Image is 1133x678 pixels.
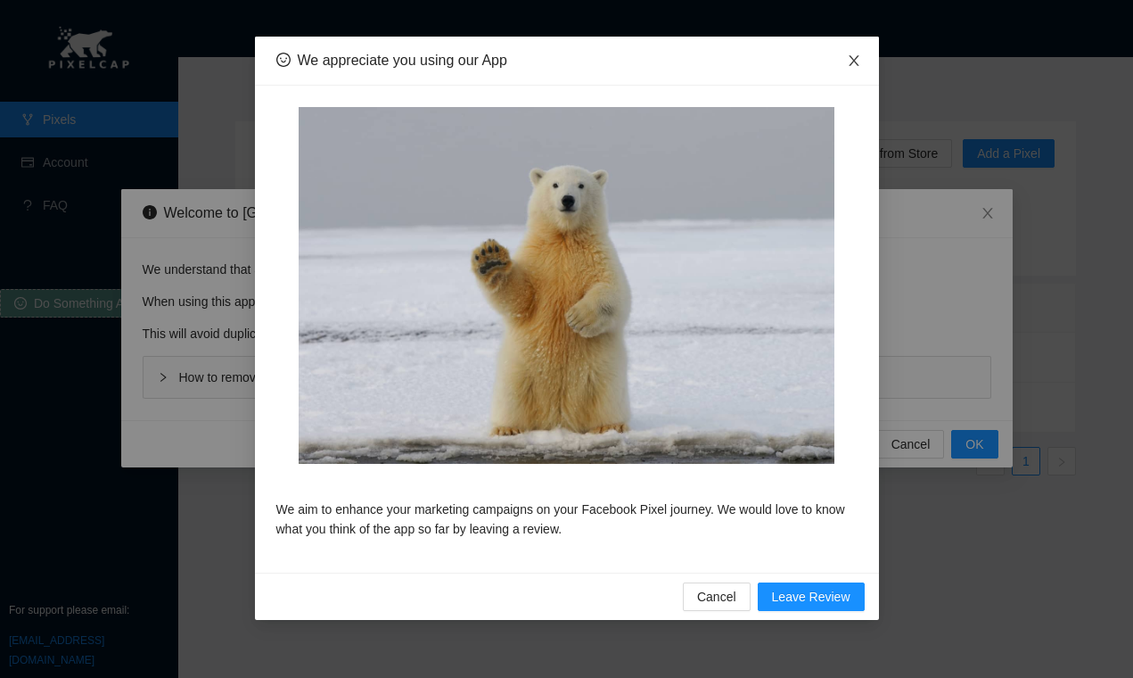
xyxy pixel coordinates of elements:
[758,583,865,611] button: Leave Review
[697,587,736,607] span: Cancel
[772,587,850,607] span: Leave Review
[276,500,858,539] p: We aim to enhance your marketing campaigns on your Facebook Pixel journey. We would love to know ...
[683,583,751,611] button: Cancel
[829,37,879,87] button: Close
[276,53,291,67] span: smile
[847,54,861,68] span: close
[298,51,507,70] div: We appreciate you using our App
[299,107,833,464] img: polar-bear.jpg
